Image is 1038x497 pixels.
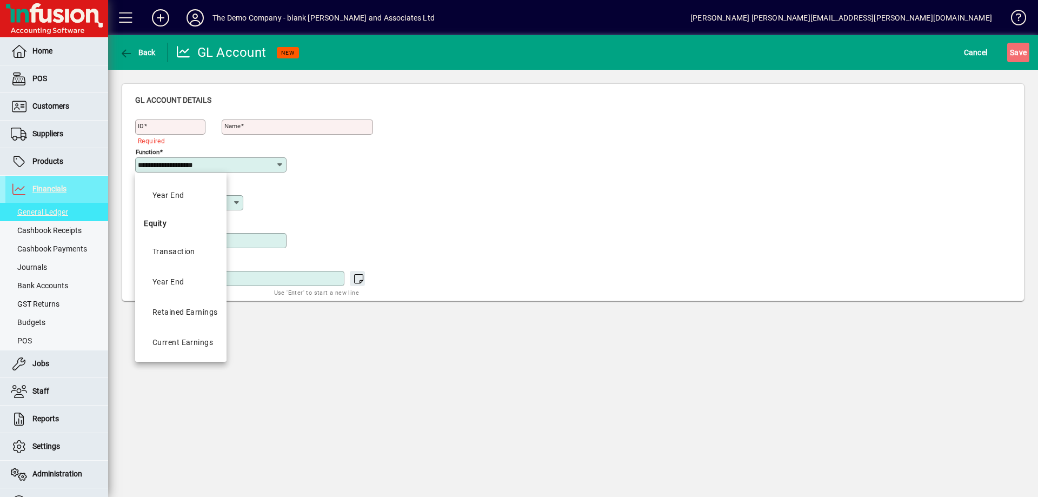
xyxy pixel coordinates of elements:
span: Products [32,157,63,165]
mat-option: Equity - Transaction [135,236,227,267]
span: Back [119,48,156,57]
mat-label: Name [224,122,241,130]
mat-option: Equity - Year End [135,267,227,297]
span: Cancel [964,44,988,61]
a: Reports [5,406,108,433]
a: POS [5,65,108,92]
span: General Ledger [11,208,68,216]
div: GL Account [176,44,267,61]
span: Jobs [32,359,49,368]
button: Cancel [961,43,990,62]
mat-hint: Use 'Enter' to start a new line [274,286,359,299]
mat-error: Required [138,135,197,146]
span: Staff [32,387,49,395]
a: GST Returns [5,295,108,313]
app-page-header-button: Back [108,43,168,62]
a: Cashbook Receipts [5,221,108,240]
div: Year End [152,189,184,202]
a: POS [5,332,108,350]
a: Knowledge Base [1003,2,1024,37]
a: Bank Accounts [5,276,108,295]
span: Journals [11,263,47,271]
mat-label: ID [138,122,144,130]
div: Retained Earnings [152,306,217,319]
span: Home [32,47,52,55]
span: Equity [144,217,167,230]
a: Administration [5,461,108,488]
mat-option: Equity - Current Earnings [135,327,227,357]
span: Administration [32,469,82,478]
span: ave [1010,44,1027,61]
span: Bank Accounts [11,281,68,290]
span: GL account details [135,96,211,104]
a: Cashbook Payments [5,240,108,258]
span: Budgets [11,318,45,327]
div: Transaction [152,245,195,258]
button: Profile [178,8,212,28]
a: Jobs [5,350,108,377]
a: Products [5,148,108,175]
mat-option: Equity - Retained Earnings [135,297,227,327]
mat-label: Function [136,148,159,156]
span: S [1010,48,1014,57]
a: Staff [5,378,108,405]
a: Settings [5,433,108,460]
span: Financials [32,184,66,193]
span: POS [32,74,47,83]
a: Journals [5,258,108,276]
span: Cashbook Payments [11,244,87,253]
span: Cashbook Receipts [11,226,82,235]
span: Suppliers [32,129,63,138]
span: NEW [281,49,295,56]
a: Customers [5,93,108,120]
a: General Ledger [5,203,108,221]
span: Settings [32,442,60,450]
a: Suppliers [5,121,108,148]
button: Back [117,43,158,62]
div: Year End [152,275,184,288]
button: Save [1007,43,1029,62]
span: Customers [32,102,69,110]
div: The Demo Company - blank [PERSON_NAME] and Associates Ltd [212,9,435,26]
div: [PERSON_NAME] [PERSON_NAME][EMAIL_ADDRESS][PERSON_NAME][DOMAIN_NAME] [690,9,992,26]
span: POS [11,336,32,345]
div: Current Earnings [152,336,213,349]
span: GST Returns [11,300,59,308]
span: Reports [32,414,59,423]
button: Add [143,8,178,28]
a: Home [5,38,108,65]
mat-option: Term Liability - Year End [135,180,227,210]
a: Budgets [5,313,108,332]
